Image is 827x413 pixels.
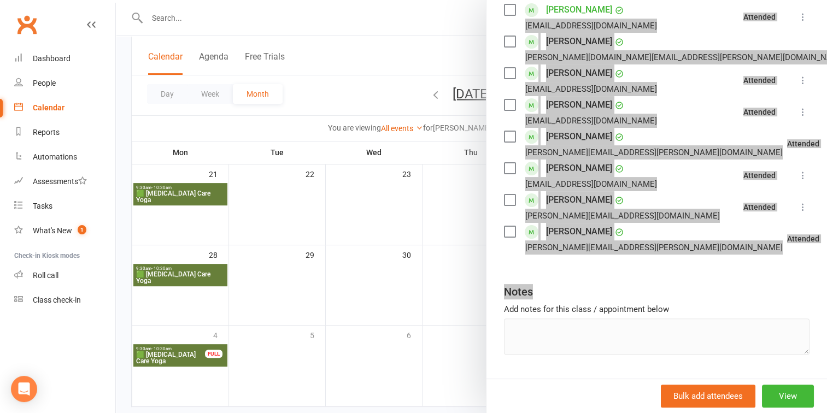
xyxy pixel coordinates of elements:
div: Reports [33,128,60,137]
div: [EMAIL_ADDRESS][DOMAIN_NAME] [525,82,657,96]
div: Automations [33,152,77,161]
a: [PERSON_NAME] [546,96,612,114]
div: [EMAIL_ADDRESS][DOMAIN_NAME] [525,177,657,191]
a: Class kiosk mode [14,288,115,312]
div: Roll call [33,271,58,280]
div: Assessments [33,177,87,186]
a: People [14,71,115,96]
a: What's New1 [14,219,115,243]
div: People [33,79,56,87]
div: Class check-in [33,296,81,304]
a: Calendar [14,96,115,120]
div: Open Intercom Messenger [11,376,37,402]
a: [PERSON_NAME] [546,64,612,82]
div: Attended [743,172,776,179]
div: [PERSON_NAME][EMAIL_ADDRESS][PERSON_NAME][DOMAIN_NAME] [525,240,783,255]
button: Bulk add attendees [661,385,755,408]
div: [PERSON_NAME][EMAIL_ADDRESS][DOMAIN_NAME] [525,209,720,223]
a: [PERSON_NAME] [546,223,612,240]
a: Reports [14,120,115,145]
a: Assessments [14,169,115,194]
a: [PERSON_NAME] [546,1,612,19]
a: Roll call [14,263,115,288]
button: View [762,385,814,408]
a: [PERSON_NAME] [546,191,612,209]
div: [EMAIL_ADDRESS][DOMAIN_NAME] [525,114,657,128]
a: Dashboard [14,46,115,71]
div: Attended [743,108,776,116]
div: Dashboard [33,54,71,63]
div: Notes [504,284,533,299]
div: Tasks [33,202,52,210]
div: Attended [743,13,776,21]
a: [PERSON_NAME] [546,160,612,177]
div: Attended [787,235,819,243]
span: 1 [78,225,86,234]
div: Attended [743,203,776,211]
a: [PERSON_NAME] [546,33,612,50]
div: Calendar [33,103,64,112]
div: Attended [743,76,776,84]
a: Clubworx [13,11,40,38]
div: What's New [33,226,72,235]
div: Add notes for this class / appointment below [504,303,810,316]
a: [PERSON_NAME] [546,128,612,145]
a: Automations [14,145,115,169]
div: [PERSON_NAME][EMAIL_ADDRESS][PERSON_NAME][DOMAIN_NAME] [525,145,783,160]
div: [EMAIL_ADDRESS][DOMAIN_NAME] [525,19,657,33]
a: Tasks [14,194,115,219]
div: Attended [787,140,819,147]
